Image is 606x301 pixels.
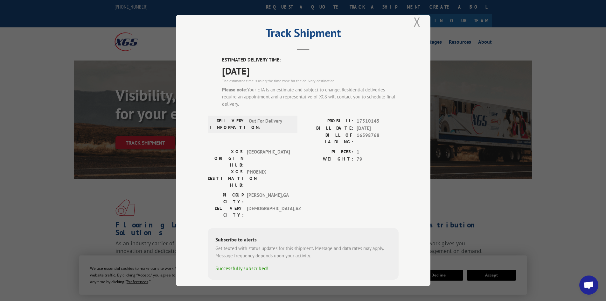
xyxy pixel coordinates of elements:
[303,118,353,125] label: PROBILL:
[412,13,422,31] button: Close modal
[222,87,247,93] strong: Please note:
[222,64,399,78] span: [DATE]
[215,245,391,259] div: Get texted with status updates for this shipment. Message and data rates may apply. Message frequ...
[222,86,399,108] div: Your ETA is an estimate and subject to change. Residential deliveries require an appointment and ...
[303,125,353,132] label: BILL DATE:
[303,132,353,145] label: BILL OF LADING:
[210,118,246,131] label: DELIVERY INFORMATION:
[357,125,399,132] span: [DATE]
[357,132,399,145] span: 16598768
[247,168,290,189] span: PHOENIX
[208,205,244,219] label: DELIVERY CITY:
[249,118,292,131] span: Out For Delivery
[215,264,391,272] div: Successfully subscribed!
[247,148,290,168] span: [GEOGRAPHIC_DATA]
[208,192,244,205] label: PICKUP CITY:
[222,78,399,84] div: The estimated time is using the time zone for the delivery destination.
[208,148,244,168] label: XGS ORIGIN HUB:
[208,168,244,189] label: XGS DESTINATION HUB:
[303,156,353,163] label: WEIGHT:
[357,156,399,163] span: 79
[357,148,399,156] span: 1
[357,118,399,125] span: 17510145
[208,28,399,40] h2: Track Shipment
[247,205,290,219] span: [DEMOGRAPHIC_DATA] , AZ
[579,276,598,295] a: Open chat
[215,236,391,245] div: Subscribe to alerts
[247,192,290,205] span: [PERSON_NAME] , GA
[303,148,353,156] label: PIECES:
[222,56,399,64] label: ESTIMATED DELIVERY TIME:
